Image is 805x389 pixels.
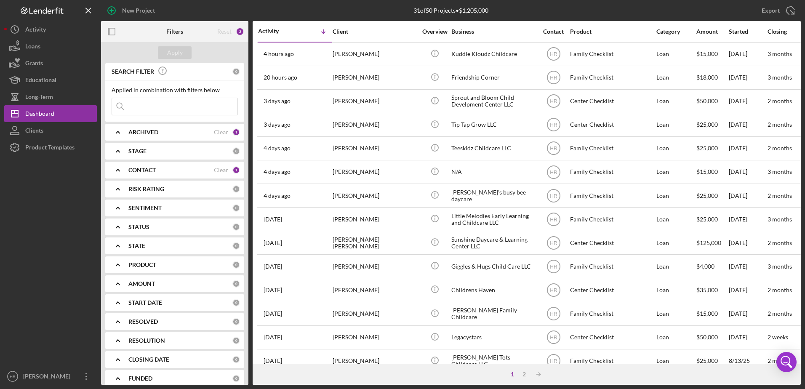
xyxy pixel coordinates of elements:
div: Product [570,28,654,35]
div: Family Checklist [570,255,654,277]
text: HR [550,358,557,364]
div: [PERSON_NAME] [333,303,417,325]
button: Dashboard [4,105,97,122]
div: Center Checklist [570,326,654,349]
div: [PERSON_NAME] [333,67,417,89]
text: HR [550,335,557,341]
div: Legacystars [451,326,536,349]
div: Long-Term [25,88,53,107]
div: $125,000 [696,232,728,254]
time: 2025-08-25 13:07 [264,192,291,199]
div: Loan [656,137,696,160]
div: New Project [122,2,155,19]
time: 2 months [768,192,792,199]
div: 1 [232,166,240,174]
time: 2 weeks [768,333,788,341]
div: Childrens Haven [451,279,536,301]
text: HR [550,193,557,199]
div: [DATE] [729,90,767,112]
div: Giggles & Hugs Child Care LLC [451,255,536,277]
div: [PERSON_NAME]’s busy bee daycare [451,184,536,207]
time: 2 months [768,121,792,128]
div: 0 [232,204,240,212]
div: Loan [656,208,696,230]
div: $25,000 [696,184,728,207]
div: Contact [538,28,569,35]
b: STATUS [128,224,149,230]
div: Applied in combination with filters below [112,87,238,93]
a: Clients [4,122,97,139]
div: 0 [232,299,240,306]
div: $50,000 [696,90,728,112]
div: [PERSON_NAME] Family Childcare [451,303,536,325]
b: STAGE [128,148,147,155]
button: Export [753,2,801,19]
div: $18,000 [696,67,728,89]
div: Loan [656,255,696,277]
time: 3 months [768,263,792,270]
div: 0 [232,375,240,382]
time: 2025-08-14 21:25 [264,310,282,317]
a: Long-Term [4,88,97,105]
text: HR [550,169,557,175]
div: [PERSON_NAME] [333,279,417,301]
div: Loan [656,279,696,301]
b: STATE [128,242,145,249]
div: [DATE] [729,255,767,277]
b: RESOLUTION [128,337,165,344]
div: $25,000 [696,350,728,372]
div: [PERSON_NAME] Tots Childcare LLC [451,350,536,372]
div: Reset [217,28,232,35]
text: HR [550,122,557,128]
div: Clear [214,167,228,173]
div: N/A [451,161,536,183]
button: Loans [4,38,97,55]
text: HR [550,240,557,246]
div: Loan [656,43,696,65]
div: Family Checklist [570,303,654,325]
div: 0 [232,185,240,193]
button: New Project [101,2,163,19]
div: $15,000 [696,303,728,325]
div: Family Checklist [570,67,654,89]
time: 2025-08-26 20:37 [264,98,291,104]
div: [PERSON_NAME] [333,255,417,277]
div: 31 of 50 Projects • $1,205,000 [413,7,488,14]
button: Grants [4,55,97,72]
div: Educational [25,72,56,91]
a: Product Templates [4,139,97,156]
div: 0 [232,356,240,363]
div: $25,000 [696,114,728,136]
text: HR [550,99,557,104]
div: Little Melodies Early Learning and Childcare LLC [451,208,536,230]
text: HR [550,311,557,317]
div: Center Checklist [570,90,654,112]
div: Loan [656,67,696,89]
div: Family Checklist [570,184,654,207]
div: [PERSON_NAME] [21,368,76,387]
time: 3 months [768,74,792,81]
div: [DATE] [729,184,767,207]
div: Apply [167,46,183,59]
time: 2 months [768,144,792,152]
div: Tip Tap Grow LLC [451,114,536,136]
div: Loans [25,38,40,57]
div: [DATE] [729,67,767,89]
div: $15,000 [696,161,728,183]
div: $50,000 [696,326,728,349]
div: Friendship Corner [451,67,536,89]
div: 0 [232,337,240,344]
div: [PERSON_NAME] [333,90,417,112]
div: [PERSON_NAME] [333,208,417,230]
div: Client [333,28,417,35]
div: Category [656,28,696,35]
div: [DATE] [729,43,767,65]
time: 2025-08-29 15:38 [264,51,294,57]
div: Loan [656,350,696,372]
div: Overview [419,28,450,35]
div: 0 [232,147,240,155]
div: Center Checklist [570,279,654,301]
div: [DATE] [729,208,767,230]
time: 2 months [768,286,792,293]
div: 0 [232,68,240,75]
